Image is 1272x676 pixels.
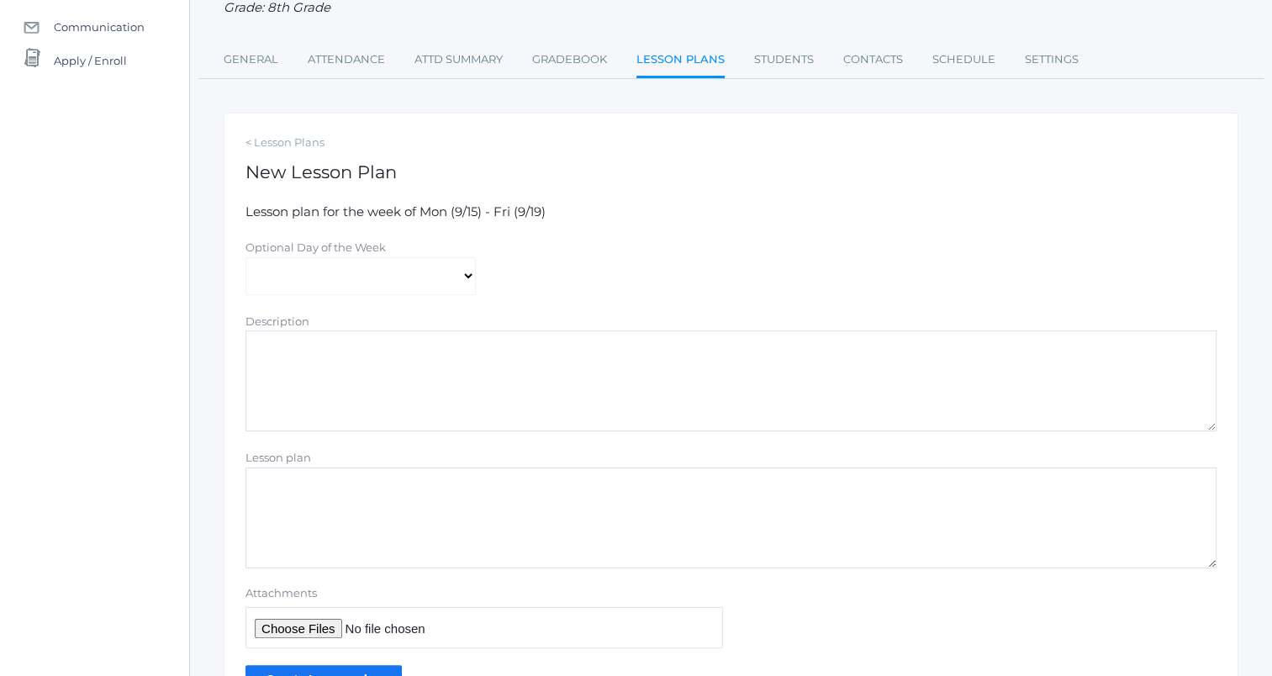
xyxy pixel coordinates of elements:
a: Attendance [308,43,385,77]
a: Students [754,43,814,77]
a: Schedule [932,43,995,77]
a: Gradebook [532,43,607,77]
span: Lesson plan for the week of Mon (9/15) - Fri (9/19) [245,203,546,219]
a: Attd Summary [414,43,503,77]
label: Attachments [245,585,723,602]
a: Settings [1025,43,1079,77]
label: Optional Day of the Week [245,240,386,254]
label: Lesson plan [245,451,311,464]
a: Lesson Plans [636,43,725,79]
a: General [224,43,278,77]
span: Apply / Enroll [54,44,127,77]
a: Contacts [843,43,903,77]
a: < Lesson Plans [245,135,1217,151]
label: Description [245,314,309,328]
h1: New Lesson Plan [245,162,1217,182]
span: Communication [54,10,145,44]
